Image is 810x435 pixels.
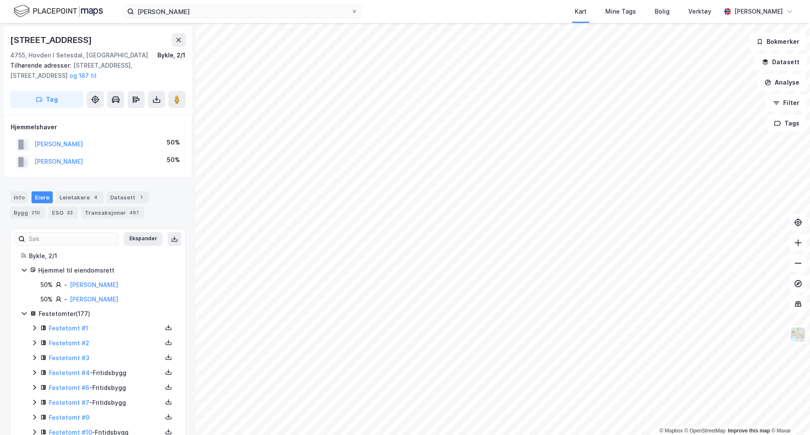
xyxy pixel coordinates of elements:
button: Filter [766,94,807,111]
div: Bykle, 2/1 [157,50,185,60]
input: Søk på adresse, matrikkel, gårdeiere, leietakere eller personer [134,5,351,18]
div: Festetomter ( 177 ) [39,309,175,319]
a: Festetomt #6 [49,384,89,391]
div: - [64,280,67,290]
div: [STREET_ADDRESS] [10,33,94,47]
button: Tags [767,115,807,132]
div: Mine Tags [605,6,636,17]
div: Bolig [655,6,670,17]
a: Festetomt #7 [49,399,89,406]
span: Tilhørende adresser: [10,62,73,69]
div: [PERSON_NAME] [734,6,783,17]
a: Festetomt #1 [49,324,88,332]
div: - Fritidsbygg [49,368,162,378]
div: Eiere [31,191,53,203]
div: Datasett [107,191,149,203]
a: Improve this map [728,428,770,434]
img: Z [790,327,806,343]
button: Tag [10,91,83,108]
a: [PERSON_NAME] [70,296,118,303]
div: Bygg [10,207,45,219]
div: 33 [65,208,74,217]
button: Ekspander [124,232,163,246]
div: 210 [30,208,42,217]
div: [STREET_ADDRESS], [STREET_ADDRESS] [10,60,179,81]
div: Hjemmel til eiendomsrett [38,265,175,276]
button: Analyse [757,74,807,91]
div: 4 [91,193,100,202]
div: Verktøy [688,6,711,17]
div: Kontrollprogram for chat [767,394,810,435]
input: Søk [25,233,118,245]
div: ESG [48,207,78,219]
div: 1 [137,193,145,202]
a: OpenStreetMap [685,428,726,434]
img: logo.f888ab2527a4732fd821a326f86c7f29.svg [14,4,103,19]
iframe: Chat Widget [767,394,810,435]
div: - [64,294,67,304]
div: - Fritidsbygg [49,383,162,393]
div: Info [10,191,28,203]
div: 50% [167,155,180,165]
a: Mapbox [659,428,683,434]
a: Festetomt #9 [49,414,89,421]
div: Hjemmelshaver [11,122,185,132]
div: 4755, Hovden I Setesdal, [GEOGRAPHIC_DATA] [10,50,148,60]
div: - Fritidsbygg [49,398,162,408]
div: 50% [40,294,53,304]
a: [PERSON_NAME] [70,281,118,288]
div: Transaksjoner [81,207,144,219]
div: 50% [167,137,180,148]
a: Festetomt #2 [49,339,89,347]
div: Leietakere [56,191,103,203]
div: 497 [128,208,141,217]
button: Bokmerker [749,33,807,50]
a: Festetomt #4 [49,369,90,376]
a: Festetomt #3 [49,354,89,361]
button: Datasett [755,54,807,71]
div: Kart [575,6,587,17]
div: Bykle, 2/1 [29,251,175,261]
div: 50% [40,280,53,290]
